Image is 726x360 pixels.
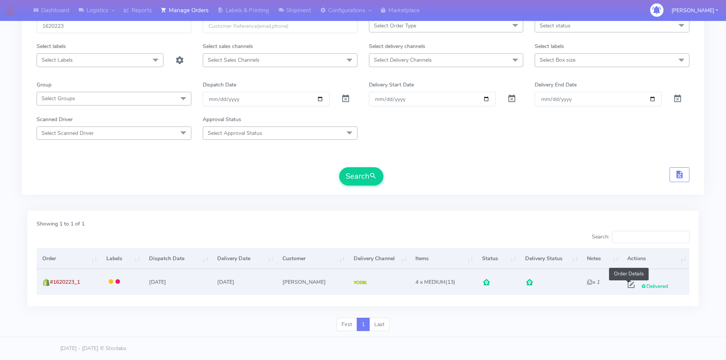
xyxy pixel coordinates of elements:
label: Showing 1 to 1 of 1 [37,220,85,228]
span: Delivered [641,283,668,290]
label: Approval Status [203,115,241,123]
td: [DATE] [212,269,277,294]
th: Order: activate to sort column ascending [37,248,100,269]
button: Search [339,167,383,186]
span: #1620223_1 [50,278,80,286]
span: Select Groups [42,95,75,102]
span: Select Sales Channels [208,56,260,64]
img: shopify.png [42,278,50,286]
span: Select Order Type [374,22,416,29]
input: Search: [612,231,689,243]
label: Select delivery channels [369,42,425,50]
label: Group [37,81,51,89]
label: Search: [592,231,689,243]
span: Select Scanned Driver [42,130,94,137]
th: Delivery Date: activate to sort column ascending [212,248,277,269]
span: 4 x MEDIUM [415,278,446,286]
span: (13) [415,278,455,286]
th: Items: activate to sort column ascending [410,248,476,269]
a: 1 [357,318,370,331]
span: Select Labels [42,56,73,64]
input: Order Id [37,19,191,33]
button: [PERSON_NAME] [666,3,724,18]
label: Delivery End Date [535,81,577,89]
label: Scanned Driver [37,115,73,123]
span: Select Approval Status [208,130,262,137]
input: Customer Reference(email,phone) [203,19,357,33]
span: Select Box size [540,56,575,64]
span: Select status [540,22,571,29]
label: Select labels [37,42,66,50]
img: Yodel [354,281,367,285]
th: Labels: activate to sort column ascending [100,248,143,269]
i: x 1 [587,278,599,286]
th: Actions: activate to sort column ascending [622,248,689,269]
span: Select Delivery Channels [374,56,432,64]
th: Notes: activate to sort column ascending [581,248,622,269]
label: Dispatch Date [203,81,236,89]
th: Dispatch Date: activate to sort column ascending [143,248,212,269]
label: Select sales channels [203,42,253,50]
th: Delivery Status: activate to sort column ascending [519,248,581,269]
td: [DATE] [143,269,212,294]
label: Select labels [535,42,564,50]
td: [PERSON_NAME] [277,269,348,294]
th: Delivery Channel: activate to sort column ascending [348,248,410,269]
label: Delivery Start Date [369,81,414,89]
th: Customer: activate to sort column ascending [277,248,348,269]
th: Status: activate to sort column ascending [476,248,519,269]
